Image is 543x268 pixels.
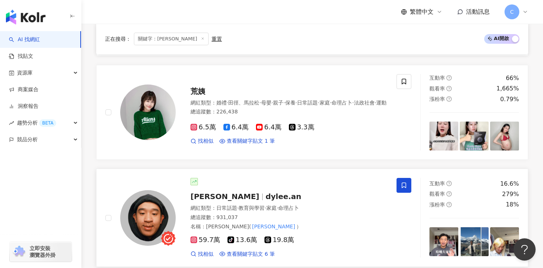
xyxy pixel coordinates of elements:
img: chrome extension [12,246,26,258]
span: 13.6萬 [227,236,257,244]
a: chrome extension立即安裝 瀏覽器外掛 [10,242,72,262]
a: 找相似 [190,138,213,145]
span: [PERSON_NAME] [190,192,259,201]
span: 日常話題 [216,205,237,211]
div: 0.79% [500,95,519,103]
span: · [318,100,319,106]
span: 正在搜尋 ： [105,36,131,42]
div: 279% [502,190,519,198]
span: 觀看率 [429,86,445,92]
a: 查看關鍵字貼文 6 筆 [219,251,275,258]
img: KOL Avatar [120,85,176,140]
span: · [237,205,239,211]
img: logo [6,10,45,24]
span: 找相似 [198,251,213,258]
span: · [227,100,228,106]
img: post-image [429,227,458,256]
span: 6.5萬 [190,123,216,131]
span: C [510,8,514,16]
span: · [277,205,278,211]
span: 59.7萬 [190,236,220,244]
div: 總追蹤數 ： 931,037 [190,214,388,221]
a: 找相似 [190,251,213,258]
div: 總追蹤數 ： 226,438 [190,108,388,116]
div: 1,665% [496,85,519,93]
span: question-circle [446,86,452,91]
span: · [283,100,285,106]
span: 家庭 [320,100,330,106]
span: 查看關鍵字貼文 6 筆 [227,251,275,258]
span: · [264,205,266,211]
span: question-circle [446,181,452,186]
img: post-image [460,122,489,150]
span: 教育與學習 [239,205,264,211]
span: 荒姨 [190,87,205,96]
span: 親子 [273,100,283,106]
span: 互動率 [429,75,445,81]
span: 運動 [376,100,387,106]
span: question-circle [446,191,452,196]
a: 查看關鍵字貼文 1 筆 [219,138,275,145]
span: question-circle [446,75,452,80]
span: question-circle [446,202,452,207]
div: 18% [506,201,519,209]
span: 活動訊息 [466,8,490,15]
a: KOL Avatar荒姨網紅類型：婚禮·田徑、馬拉松·母嬰·親子·保養·日常話題·家庭·命理占卜·法政社會·運動總追蹤數：226,4386.5萬6.4萬6.4萬3.3萬找相似查看關鍵字貼文 1 ... [96,65,528,160]
img: post-image [460,227,489,256]
span: 保養 [285,100,296,106]
span: 繁體中文 [410,8,434,16]
span: 19.8萬 [264,236,294,244]
span: ） [296,224,301,229]
span: 資源庫 [17,64,33,81]
span: · [259,100,261,106]
span: 田徑、馬拉松 [228,100,259,106]
span: 互動率 [429,181,445,186]
span: 6.4萬 [256,123,281,131]
span: 日常話題 [297,100,318,106]
span: · [375,100,376,106]
a: 商案媒合 [9,86,38,93]
span: 查看關鍵字貼文 1 筆 [227,138,275,145]
span: 6.4萬 [223,123,249,131]
div: 重置 [212,36,222,42]
span: 觀看率 [429,191,445,197]
div: 網紅類型 ： [190,99,388,107]
span: 名稱 ： [190,222,301,231]
span: 找相似 [198,138,213,145]
img: post-image [490,122,519,150]
span: · [296,100,297,106]
span: [PERSON_NAME]( [206,224,251,229]
span: 趨勢分析 [17,115,56,131]
span: 關鍵字：[PERSON_NAME] [134,33,209,45]
span: 漲粉率 [429,202,445,208]
span: dylee.an [266,192,301,201]
span: 母嬰 [261,100,271,106]
a: 找貼文 [9,53,33,60]
span: 家庭 [266,205,277,211]
span: question-circle [446,96,452,102]
iframe: Help Scout Beacon - Open [513,238,536,261]
span: 3.3萬 [289,123,314,131]
span: 漲粉率 [429,96,445,102]
span: 命理占卜 [278,205,299,211]
span: 競品分析 [17,131,38,148]
span: 命理占卜 [331,100,352,106]
span: 法政社會 [354,100,375,106]
img: post-image [490,227,519,256]
span: 婚禮 [216,100,227,106]
span: 立即安裝 瀏覽器外掛 [30,245,55,258]
img: post-image [429,122,458,150]
span: · [352,100,354,106]
span: rise [9,120,14,126]
div: BETA [39,119,56,127]
span: · [271,100,273,106]
a: 洞察報告 [9,103,38,110]
span: · [330,100,331,106]
div: 網紅類型 ： [190,205,388,212]
a: KOL Avatar[PERSON_NAME]dylee.an網紅類型：日常話題·教育與學習·家庭·命理占卜總追蹤數：931,037名稱：[PERSON_NAME]([PERSON_NAME]）... [96,169,528,267]
a: searchAI 找網紅 [9,36,40,43]
div: 66% [506,74,519,82]
mark: [PERSON_NAME] [251,222,296,231]
div: 16.6% [500,180,519,188]
img: KOL Avatar [120,190,176,246]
